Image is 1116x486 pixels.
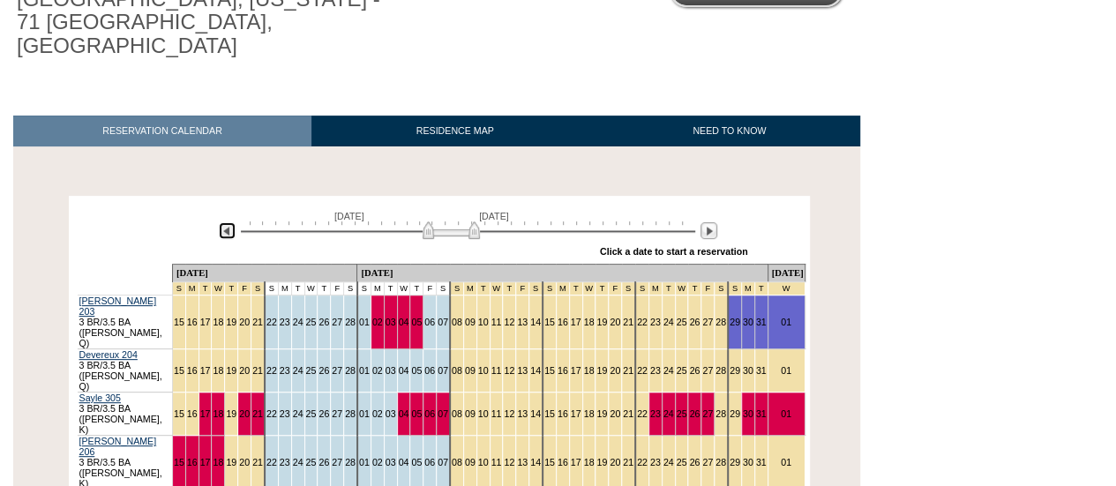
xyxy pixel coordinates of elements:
[424,365,435,376] a: 06
[688,282,701,295] td: Spring Break Wk 3 2026
[517,408,528,419] a: 13
[677,457,687,467] a: 25
[213,457,223,467] a: 18
[78,393,173,436] td: 3 BR/3.5 BA ([PERSON_NAME], K)
[663,457,674,467] a: 24
[386,457,396,467] a: 03
[544,457,555,467] a: 15
[424,457,435,467] a: 06
[293,365,303,376] a: 24
[623,317,633,327] a: 21
[504,408,514,419] a: 12
[635,282,648,295] td: Spring Break Wk 3 2026
[278,282,291,295] td: M
[702,408,713,419] a: 27
[529,282,543,295] td: Spring Break Wk 1 2026
[600,246,748,257] div: Click a date to start a reservation
[239,408,250,419] a: 20
[306,457,317,467] a: 25
[187,317,198,327] a: 16
[399,365,409,376] a: 04
[359,317,370,327] a: 01
[438,457,448,467] a: 07
[219,222,236,239] img: Previous
[609,282,622,295] td: Spring Break Wk 2 2026
[200,408,211,419] a: 17
[411,457,422,467] a: 05
[318,457,329,467] a: 26
[558,365,568,376] a: 16
[517,365,528,376] a: 13
[610,317,620,327] a: 20
[386,365,396,376] a: 03
[677,365,687,376] a: 25
[359,408,370,419] a: 01
[743,365,753,376] a: 30
[715,282,728,295] td: Spring Break Wk 3 2026
[689,317,700,327] a: 26
[438,317,448,327] a: 07
[730,457,740,467] a: 29
[174,408,184,419] a: 15
[239,457,250,467] a: 20
[650,408,661,419] a: 23
[226,365,236,376] a: 19
[291,282,304,295] td: T
[226,457,236,467] a: 19
[306,408,317,419] a: 25
[239,317,250,327] a: 20
[359,457,370,467] a: 01
[200,365,211,376] a: 17
[637,408,648,419] a: 22
[465,408,476,419] a: 09
[504,317,514,327] a: 12
[225,282,238,295] td: President's Week 2026
[781,457,791,467] a: 01
[677,317,687,327] a: 25
[423,282,437,295] td: F
[756,457,767,467] a: 31
[372,457,383,467] a: 02
[677,408,687,419] a: 25
[715,408,726,419] a: 28
[503,282,516,295] td: Spring Break Wk 1 2026
[331,282,344,295] td: F
[386,317,396,327] a: 03
[728,282,741,295] td: Spring Break Wk 4 2026
[544,365,555,376] a: 15
[357,265,768,282] td: [DATE]
[623,408,633,419] a: 21
[623,365,633,376] a: 21
[265,282,278,295] td: S
[399,317,409,327] a: 04
[174,365,184,376] a: 15
[252,365,263,376] a: 21
[79,393,121,403] a: Sayle 305
[595,282,609,295] td: Spring Break Wk 2 2026
[411,365,422,376] a: 05
[397,282,410,295] td: W
[730,365,740,376] a: 29
[504,365,514,376] a: 12
[463,282,476,295] td: Spring Break Wk 1 2026
[702,317,713,327] a: 27
[174,457,184,467] a: 15
[558,457,568,467] a: 16
[252,408,263,419] a: 21
[478,457,489,467] a: 10
[266,457,277,467] a: 22
[491,317,502,327] a: 11
[465,365,476,376] a: 09
[293,317,303,327] a: 24
[386,408,396,419] a: 03
[465,317,476,327] a: 09
[743,457,753,467] a: 30
[239,365,250,376] a: 20
[198,282,212,295] td: President's Week 2026
[743,408,753,419] a: 30
[530,457,541,467] a: 14
[372,317,383,327] a: 02
[689,408,700,419] a: 26
[478,365,489,376] a: 10
[504,457,514,467] a: 12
